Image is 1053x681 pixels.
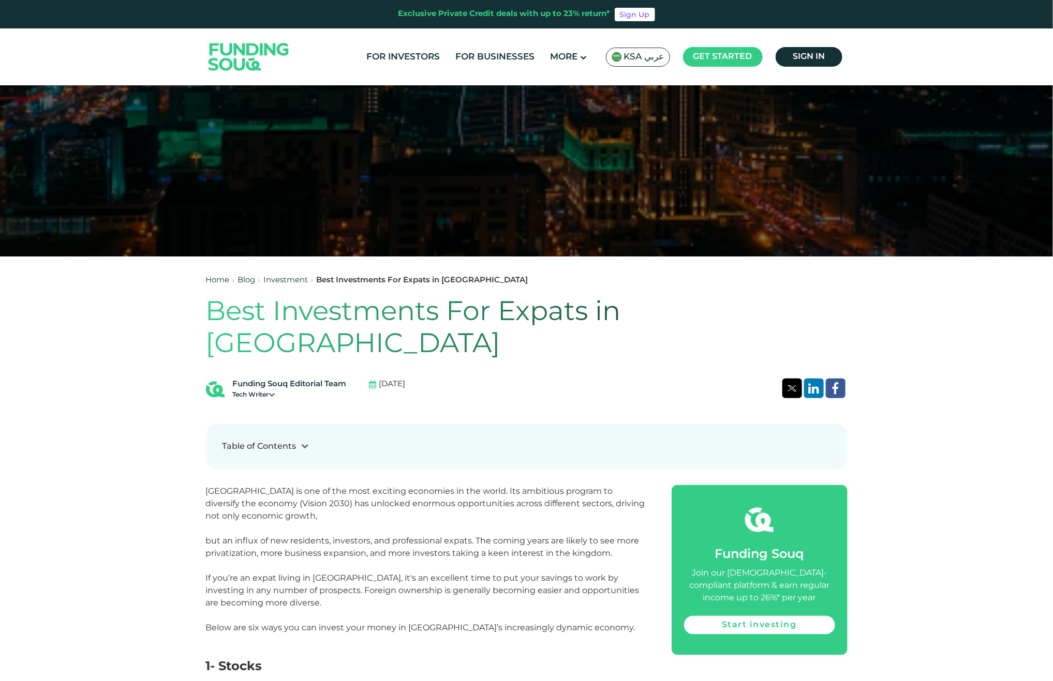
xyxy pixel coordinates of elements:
[317,275,528,286] div: Best Investments For Expats in [GEOGRAPHIC_DATA]
[206,380,225,399] img: Blog Author
[198,31,300,83] img: Logo
[715,549,804,561] span: Funding Souq
[206,658,262,673] span: 1- Stocks
[551,53,578,62] span: More
[624,51,664,63] span: KSA عربي
[206,277,230,284] a: Home
[612,52,622,62] img: SA Flag
[264,277,308,284] a: Investment
[233,390,347,400] div: Tech Writer
[453,49,538,66] a: For Businesses
[206,297,848,361] h1: Best Investments For Expats in [GEOGRAPHIC_DATA]
[788,385,797,391] img: twitter
[776,47,842,67] a: Sign in
[206,486,645,558] span: [GEOGRAPHIC_DATA] is one of the most exciting economies in the world. Its ambitious program to di...
[206,573,640,632] span: If you’re an expat living in [GEOGRAPHIC_DATA], it's an excellent time to put your savings to wor...
[684,567,835,604] div: Join our [DEMOGRAPHIC_DATA]-compliant platform & earn regular income up to 26%* per year
[684,616,835,634] a: Start investing
[745,506,774,534] img: fsicon
[615,8,655,21] a: Sign Up
[233,379,347,390] div: Funding Souq Editorial Team
[238,277,256,284] a: Blog
[364,49,443,66] a: For Investors
[379,379,406,390] span: [DATE]
[223,441,296,453] div: Table of Contents
[398,8,611,20] div: Exclusive Private Credit deals with up to 23% return*
[793,53,825,60] span: Sign in
[693,53,752,60] span: Get started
